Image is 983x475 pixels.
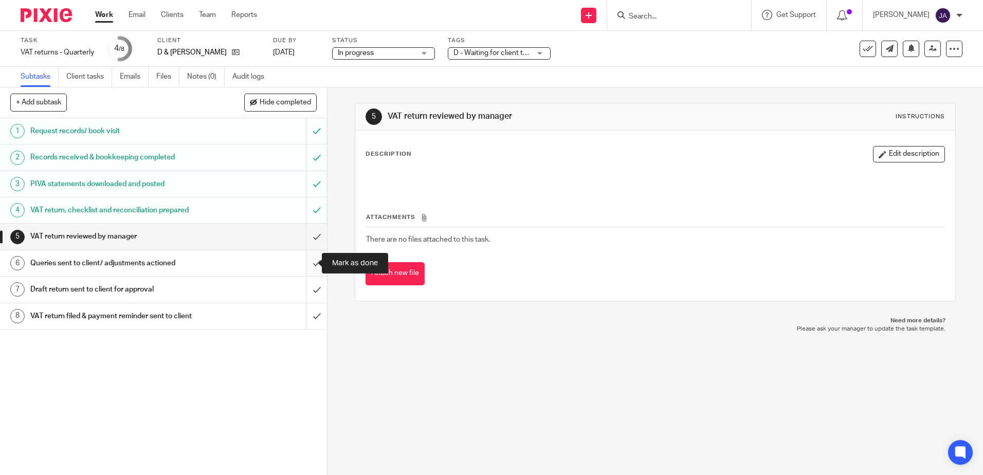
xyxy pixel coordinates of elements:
a: Subtasks [21,67,59,87]
p: D & [PERSON_NAME] [157,47,227,58]
label: Tags [448,36,551,45]
div: 5 [366,108,382,125]
h1: VAT return, checklist and reconciliation prepared [30,203,207,218]
span: In progress [338,49,374,57]
p: Description [366,150,411,158]
a: Notes (0) [187,67,225,87]
label: Due by [273,36,319,45]
div: 4 [10,203,25,217]
h1: Request records/ book visit [30,123,207,139]
button: Edit description [873,146,945,162]
h1: VAT return filed & payment reminder sent to client [30,308,207,324]
div: Instructions [896,113,945,121]
div: 6 [10,256,25,270]
h1: Draft return sent to client for approval [30,282,207,297]
a: Files [156,67,179,87]
p: Please ask your manager to update the task template. [365,325,945,333]
a: Clients [161,10,184,20]
button: + Add subtask [10,94,67,111]
h1: Records received & bookkeeping completed [30,150,207,165]
a: Reports [231,10,257,20]
div: 3 [10,177,25,191]
div: VAT returns - Quarterly [21,47,94,58]
span: Get Support [776,11,816,19]
a: Emails [120,67,149,87]
h1: Queries sent to client/ adjustments actioned [30,255,207,271]
label: Task [21,36,94,45]
a: Work [95,10,113,20]
h1: PIVA statements downloaded and posted [30,176,207,192]
p: [PERSON_NAME] [873,10,930,20]
a: Email [129,10,145,20]
div: 5 [10,230,25,244]
span: [DATE] [273,49,295,56]
img: Pixie [21,8,72,22]
div: 2 [10,151,25,165]
a: Team [199,10,216,20]
p: Need more details? [365,317,945,325]
div: 4 [114,43,124,54]
a: Client tasks [66,67,112,87]
img: svg%3E [935,7,951,24]
small: /8 [119,46,124,52]
div: 7 [10,282,25,297]
label: Client [157,36,260,45]
span: D - Waiting for client to answer queries [453,49,577,57]
h1: VAT return reviewed by manager [30,229,207,244]
div: 8 [10,309,25,323]
div: 1 [10,124,25,138]
label: Status [332,36,435,45]
button: Hide completed [244,94,317,111]
input: Search [628,12,720,22]
a: Audit logs [232,67,272,87]
span: Hide completed [260,99,311,107]
span: Attachments [366,214,415,220]
span: There are no files attached to this task. [366,236,490,243]
h1: VAT return reviewed by manager [388,111,677,122]
button: Attach new file [366,262,425,285]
